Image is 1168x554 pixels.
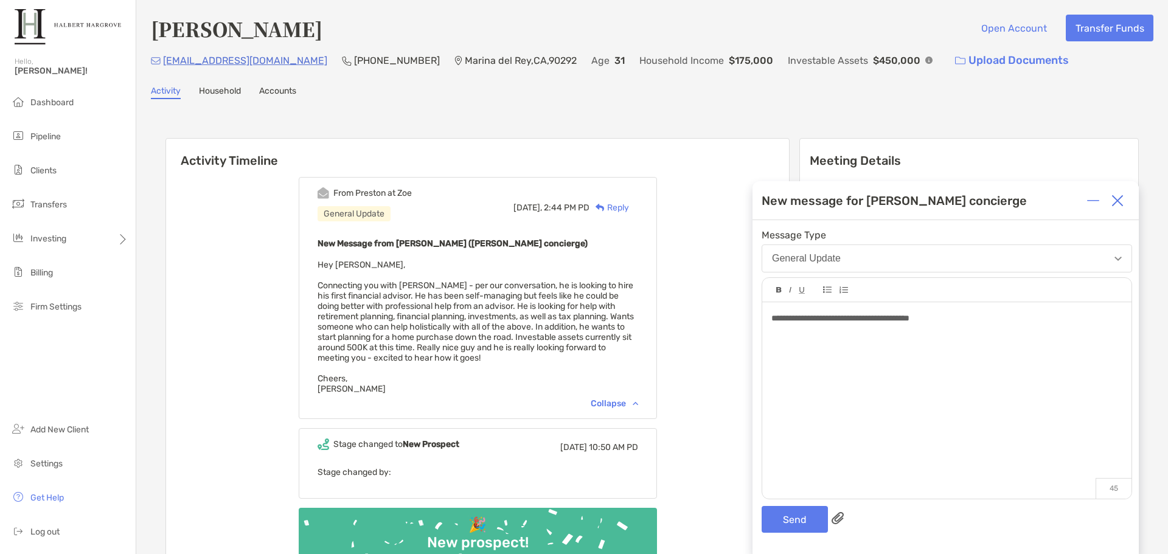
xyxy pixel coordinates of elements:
[333,439,459,449] div: Stage changed to
[772,253,841,264] div: General Update
[30,97,74,108] span: Dashboard
[591,398,638,409] div: Collapse
[30,131,61,142] span: Pipeline
[259,86,296,99] a: Accounts
[596,204,605,212] img: Reply icon
[1087,195,1099,207] img: Expand or collapse
[163,53,327,68] p: [EMAIL_ADDRESS][DOMAIN_NAME]
[832,512,844,524] img: paperclip attachments
[30,493,64,503] span: Get Help
[1114,257,1122,261] img: Open dropdown arrow
[11,455,26,470] img: settings icon
[762,229,1132,241] span: Message Type
[544,203,589,213] span: 2:44 PM PD
[839,286,848,294] img: Editor control icon
[1066,15,1153,41] button: Transfer Funds
[11,490,26,504] img: get-help icon
[947,47,1077,74] a: Upload Documents
[342,56,352,66] img: Phone Icon
[729,53,773,68] p: $175,000
[422,534,534,552] div: New prospect!
[318,260,634,394] span: Hey [PERSON_NAME], Connecting you with [PERSON_NAME] - per our conversation, he is looking to hir...
[11,230,26,245] img: investing icon
[15,5,121,49] img: Zoe Logo
[614,53,625,68] p: 31
[11,299,26,313] img: firm-settings icon
[925,57,933,64] img: Info Icon
[789,287,791,293] img: Editor control icon
[762,244,1132,272] button: General Update
[11,524,26,538] img: logout icon
[1096,478,1131,499] p: 45
[11,421,26,436] img: add_new_client icon
[166,139,789,168] h6: Activity Timeline
[30,165,57,176] span: Clients
[318,187,329,199] img: Event icon
[151,15,322,43] h4: [PERSON_NAME]
[560,442,587,452] span: [DATE]
[199,86,241,99] a: Household
[454,56,462,66] img: Location Icon
[354,53,440,68] p: [PHONE_NUMBER]
[30,268,53,278] span: Billing
[464,516,492,534] div: 🎉
[11,265,26,279] img: billing icon
[318,238,588,249] b: New Message from [PERSON_NAME] ([PERSON_NAME] concierge)
[799,287,805,294] img: Editor control icon
[403,439,459,449] b: New Prospect
[30,199,67,210] span: Transfers
[11,128,26,143] img: pipeline icon
[11,94,26,109] img: dashboard icon
[776,287,782,293] img: Editor control icon
[823,286,832,293] img: Editor control icon
[333,188,412,198] div: From Preston at Zoe
[318,206,391,221] div: General Update
[788,53,868,68] p: Investable Assets
[762,193,1027,208] div: New message for [PERSON_NAME] concierge
[513,203,542,213] span: [DATE],
[589,201,629,214] div: Reply
[591,53,610,68] p: Age
[972,15,1056,41] button: Open Account
[873,53,920,68] p: $450,000
[15,66,128,76] span: [PERSON_NAME]!
[465,53,577,68] p: Marina del Rey , CA , 90292
[11,196,26,211] img: transfers icon
[810,153,1128,168] p: Meeting Details
[30,234,66,244] span: Investing
[589,442,638,452] span: 10:50 AM PD
[633,401,638,405] img: Chevron icon
[151,86,181,99] a: Activity
[30,527,60,537] span: Log out
[30,459,63,469] span: Settings
[30,424,89,435] span: Add New Client
[955,57,965,65] img: button icon
[1111,195,1124,207] img: Close
[11,162,26,177] img: clients icon
[318,465,638,480] p: Stage changed by:
[30,302,82,312] span: Firm Settings
[762,506,828,533] button: Send
[639,53,724,68] p: Household Income
[151,57,161,64] img: Email Icon
[318,438,329,450] img: Event icon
